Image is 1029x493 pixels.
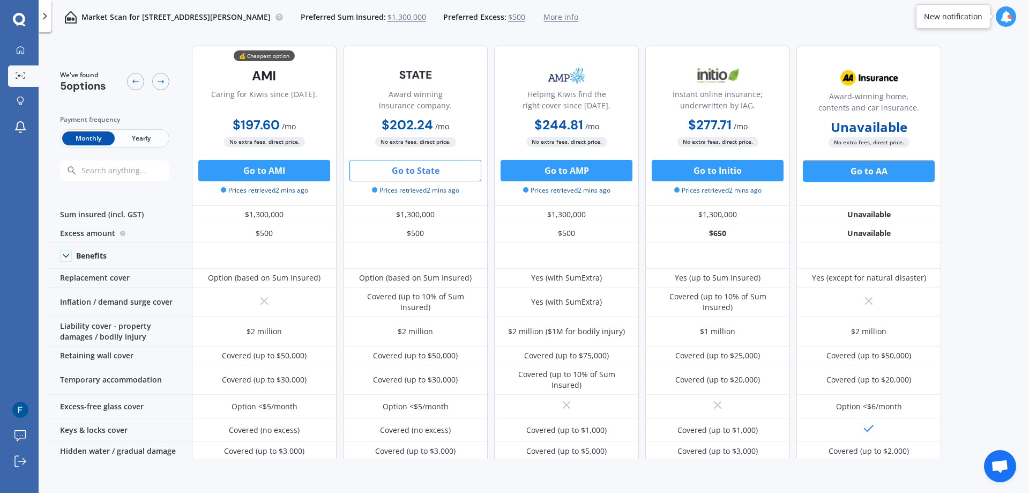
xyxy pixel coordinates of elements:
[247,326,282,337] div: $2 million
[645,205,790,224] div: $1,300,000
[675,350,760,361] div: Covered (up to $25,000)
[526,137,607,147] span: No extra fees, direct price.
[372,186,459,195] span: Prices retrieved 2 mins ago
[833,64,904,91] img: AA.webp
[812,273,926,283] div: Yes (except for natural disaster)
[373,374,458,385] div: Covered (up to $30,000)
[64,11,77,24] img: home-and-contents.b802091223b8502ef2dd.svg
[351,291,480,313] div: Covered (up to 10% of Sum Insured)
[502,369,631,391] div: Covered (up to 10% of Sum Insured)
[211,89,317,115] div: Caring for Kiwis since [DATE].
[192,224,337,243] div: $500
[524,350,609,361] div: Covered (up to $75,000)
[526,446,607,457] div: Covered (up to $5,000)
[508,12,525,23] span: $500
[233,116,280,133] b: $197.60
[826,350,911,361] div: Covered (up to $50,000)
[47,205,192,224] div: Sum insured (incl. GST)
[645,224,790,243] div: $650
[501,160,632,181] button: Go to AMP
[851,326,886,337] div: $2 million
[47,288,192,317] div: Inflation / demand surge cover
[115,131,167,145] span: Yearly
[677,137,758,147] span: No extra fees, direct price.
[375,137,456,147] span: No extra fees, direct price.
[734,121,748,131] span: / mo
[229,62,300,89] img: AMI-text-1.webp
[534,116,583,133] b: $244.81
[494,205,639,224] div: $1,300,000
[675,374,760,385] div: Covered (up to $20,000)
[677,446,758,457] div: Covered (up to $3,000)
[688,116,732,133] b: $277.71
[60,114,169,125] div: Payment frequency
[222,350,307,361] div: Covered (up to $50,000)
[826,374,911,385] div: Covered (up to $20,000)
[443,12,506,23] span: Preferred Excess:
[796,224,941,243] div: Unavailable
[373,350,458,361] div: Covered (up to $50,000)
[12,402,28,418] img: ACg8ocLu8DzWeGKqYxWwY0wLSbtH2cZP_nrznl_K8HqG4_Mz3vOkxpw=s96-c
[543,12,578,23] span: More info
[352,89,479,115] div: Award winning insurance company.
[47,317,192,347] div: Liability cover - property damages / bodily injury
[229,425,300,436] div: Covered (no excess)
[653,291,782,313] div: Covered (up to 10% of Sum Insured)
[60,79,106,93] span: 5 options
[198,160,330,181] button: Go to AMI
[382,116,433,133] b: $202.24
[494,224,639,243] div: $500
[47,395,192,418] div: Excess-free glass cover
[60,70,106,80] span: We've found
[81,12,271,23] p: Market Scan for [STREET_ADDRESS][PERSON_NAME]
[232,401,297,412] div: Option <$5/month
[803,160,935,182] button: Go to AA
[700,326,735,337] div: $1 million
[652,160,784,181] button: Go to Initio
[359,273,472,283] div: Option (based on Sum Insured)
[924,11,982,22] div: New notification
[375,446,456,457] div: Covered (up to $3,000)
[234,50,295,61] div: 💰 Cheapest option
[301,12,386,23] span: Preferred Sum Insured:
[224,137,305,147] span: No extra fees, direct price.
[47,365,192,395] div: Temporary accommodation
[526,425,607,436] div: Covered (up to $1,000)
[531,62,602,89] img: AMP.webp
[531,273,602,283] div: Yes (with SumExtra)
[806,91,932,117] div: Award-winning home, contents and car insurance.
[836,401,902,412] div: Option <$6/month
[76,251,107,261] div: Benefits
[349,160,481,181] button: Go to State
[831,122,907,133] b: Unavailable
[62,131,115,145] span: Monthly
[47,269,192,288] div: Replacement cover
[523,186,610,195] span: Prices retrieved 2 mins ago
[80,166,190,175] input: Search anything...
[675,273,760,283] div: Yes (up to Sum Insured)
[984,450,1016,482] div: Open chat
[677,425,758,436] div: Covered (up to $1,000)
[221,186,308,195] span: Prices retrieved 2 mins ago
[387,12,426,23] span: $1,300,000
[47,347,192,365] div: Retaining wall cover
[829,446,909,457] div: Covered (up to $2,000)
[192,205,337,224] div: $1,300,000
[682,62,753,89] img: Initio.webp
[508,326,625,337] div: $2 million ($1M for bodily injury)
[224,446,304,457] div: Covered (up to $3,000)
[383,401,449,412] div: Option <$5/month
[829,137,909,148] span: No extra fees, direct price.
[398,326,433,337] div: $2 million
[343,205,488,224] div: $1,300,000
[208,273,320,283] div: Option (based on Sum Insured)
[282,121,296,131] span: / mo
[380,62,451,87] img: State-text-1.webp
[435,121,449,131] span: / mo
[222,374,307,385] div: Covered (up to $30,000)
[654,89,781,115] div: Instant online insurance; underwritten by IAG.
[380,425,451,436] div: Covered (no excess)
[531,297,602,307] div: Yes (with SumExtra)
[674,186,762,195] span: Prices retrieved 2 mins ago
[585,121,599,131] span: / mo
